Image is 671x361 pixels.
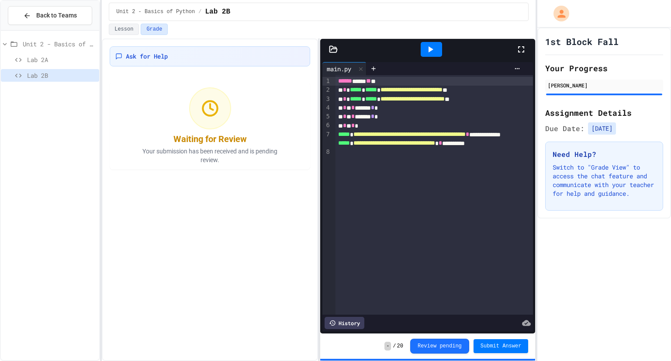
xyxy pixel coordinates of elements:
span: Unit 2 - Basics of Python [116,8,195,15]
h3: Need Help? [553,149,656,160]
div: 1 [322,77,331,86]
span: / [198,8,201,15]
div: 5 [322,112,331,121]
p: Your submission has been received and is pending review. [131,147,289,164]
button: Grade [141,24,168,35]
div: History [325,317,364,329]
button: Back to Teams [8,6,92,25]
button: Lesson [109,24,139,35]
span: 20 [397,343,403,350]
span: Lab 2B [205,7,230,17]
div: main.py [322,62,367,75]
button: Submit Answer [474,339,529,353]
span: / [393,343,396,350]
span: Due Date: [545,123,585,134]
div: 3 [322,95,331,104]
div: 6 [322,121,331,130]
span: Back to Teams [36,11,77,20]
span: [DATE] [588,122,616,135]
button: Review pending [410,339,469,354]
div: main.py [322,64,356,73]
h2: Your Progress [545,62,663,74]
div: 2 [322,86,331,94]
div: 8 [322,148,331,166]
span: Submit Answer [481,343,522,350]
p: Switch to "Grade View" to access the chat feature and communicate with your teacher for help and ... [553,163,656,198]
span: Ask for Help [126,52,168,61]
span: Lab 2A [27,55,96,64]
div: 4 [322,104,331,112]
div: My Account [544,3,571,24]
div: 7 [322,130,331,148]
h1: 1st Block Fall [545,35,619,48]
div: [PERSON_NAME] [548,81,661,89]
span: Lab 2B [27,71,96,80]
span: - [384,342,391,351]
div: Waiting for Review [173,133,247,145]
span: Unit 2 - Basics of Python [23,39,96,49]
h2: Assignment Details [545,107,663,119]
